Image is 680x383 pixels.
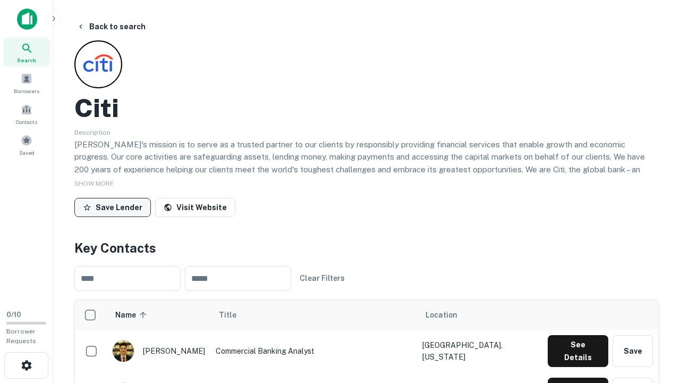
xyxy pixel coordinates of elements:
td: [GEOGRAPHIC_DATA], [US_STATE] [417,330,542,372]
a: Search [3,38,50,66]
img: capitalize-icon.png [17,9,37,30]
a: Visit Website [155,198,235,217]
h4: Key Contacts [74,238,659,257]
div: [PERSON_NAME] [112,340,205,362]
span: SHOW MORE [74,180,114,187]
span: Description [74,129,110,136]
a: Borrowers [3,69,50,97]
iframe: Chat Widget [627,298,680,349]
span: Borrowers [14,87,39,95]
span: Title [219,309,250,321]
span: Location [426,309,457,321]
a: Contacts [3,99,50,128]
a: Saved [3,130,50,159]
th: Name [107,300,210,330]
img: 1753279374948 [113,340,134,362]
td: Commercial Banking Analyst [210,330,417,372]
button: Clear Filters [295,269,349,288]
span: Saved [19,148,35,157]
p: [PERSON_NAME]'s mission is to serve as a trusted partner to our clients by responsibly providing ... [74,138,659,201]
th: Location [417,300,542,330]
span: Borrower Requests [6,328,36,345]
span: Name [115,309,150,321]
button: See Details [548,335,608,367]
span: Search [17,56,36,64]
button: Back to search [72,17,150,36]
h2: Citi [74,93,119,123]
button: Save Lender [74,198,151,217]
button: Save [613,335,653,367]
span: 0 / 10 [6,311,21,319]
th: Title [210,300,417,330]
span: Contacts [16,118,37,126]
